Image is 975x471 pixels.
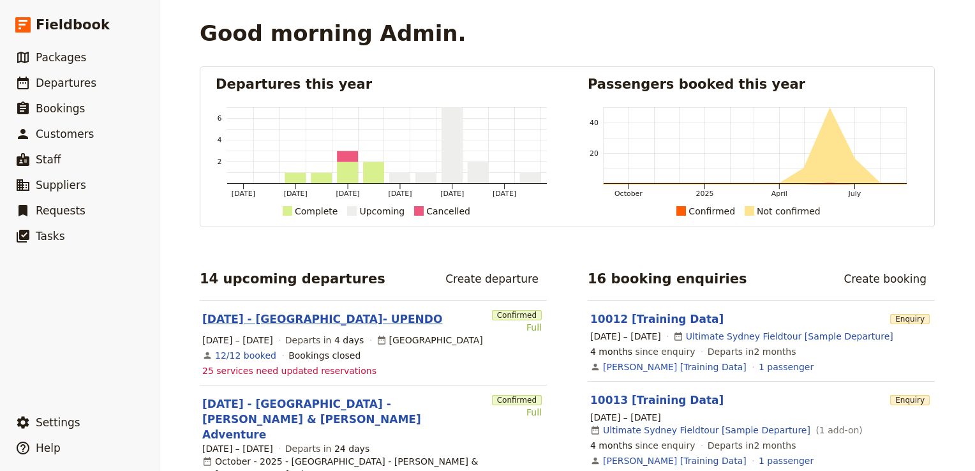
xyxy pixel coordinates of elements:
[36,179,86,191] span: Suppliers
[708,345,796,358] span: Departs in 2 months
[218,158,222,166] tspan: 2
[588,269,747,288] h2: 16 booking enquiries
[590,313,724,325] a: 10012 [Training Data]
[202,364,376,377] span: 25 services need updated reservations
[36,102,85,115] span: Bookings
[813,424,863,437] span: ( 1 add-on )
[288,349,361,362] div: Bookings closed
[285,334,364,347] span: Departs in
[218,114,222,123] tspan: 6
[688,204,735,219] div: Confirmed
[202,311,442,327] a: [DATE] - [GEOGRAPHIC_DATA]- UPENDO
[202,334,273,347] span: [DATE] – [DATE]
[590,149,599,158] tspan: 20
[590,440,632,451] span: 4 months
[216,75,547,94] h2: Departures this year
[492,395,542,405] span: Confirmed
[696,190,713,198] tspan: 2025
[590,345,696,358] span: since enquiry
[334,335,364,345] span: 4 days
[890,314,930,324] span: Enquiry
[388,190,412,198] tspan: [DATE]
[376,334,483,347] div: [GEOGRAPHIC_DATA]
[614,190,643,198] tspan: October
[492,310,542,320] span: Confirmed
[426,204,470,219] div: Cancelled
[493,190,516,198] tspan: [DATE]
[708,439,796,452] span: Departs in 2 months
[440,190,464,198] tspan: [DATE]
[759,454,814,467] a: View the passengers for this booking
[36,442,61,454] span: Help
[590,394,724,407] a: 10013 [Training Data]
[36,416,80,429] span: Settings
[359,204,405,219] div: Upcoming
[492,406,542,419] div: Full
[492,321,542,334] div: Full
[771,190,787,198] tspan: April
[202,442,273,455] span: [DATE] – [DATE]
[588,75,919,94] h2: Passengers booked this year
[285,442,369,455] span: Departs in
[835,268,935,290] a: Create booking
[603,454,747,467] a: [PERSON_NAME] [Training Data]
[437,268,547,290] a: Create departure
[36,128,94,140] span: Customers
[36,230,65,243] span: Tasks
[215,349,276,362] a: View the bookings for this departure
[590,439,696,452] span: since enquiry
[890,395,930,405] span: Enquiry
[603,361,747,373] a: [PERSON_NAME] [Training Data]
[848,190,861,198] tspan: July
[590,330,661,343] span: [DATE] – [DATE]
[590,119,599,127] tspan: 40
[336,190,360,198] tspan: [DATE]
[686,330,893,343] a: Ultimate Sydney Fieldtour [Sample Departure]
[200,269,385,288] h2: 14 upcoming departures
[284,190,308,198] tspan: [DATE]
[36,15,110,34] span: Fieldbook
[36,51,86,64] span: Packages
[590,411,661,424] span: [DATE] – [DATE]
[759,361,814,373] a: View the passengers for this booking
[36,153,61,166] span: Staff
[603,424,810,437] a: Ultimate Sydney Fieldtour [Sample Departure]
[590,347,632,357] span: 4 months
[200,20,466,46] h1: Good morning Admin.
[757,204,821,219] div: Not confirmed
[295,204,338,219] div: Complete
[36,77,96,89] span: Departures
[202,396,487,442] a: [DATE] - [GEOGRAPHIC_DATA] - [PERSON_NAME] & [PERSON_NAME] Adventure
[334,444,369,454] span: 24 days
[36,204,86,217] span: Requests
[218,136,222,144] tspan: 4
[232,190,255,198] tspan: [DATE]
